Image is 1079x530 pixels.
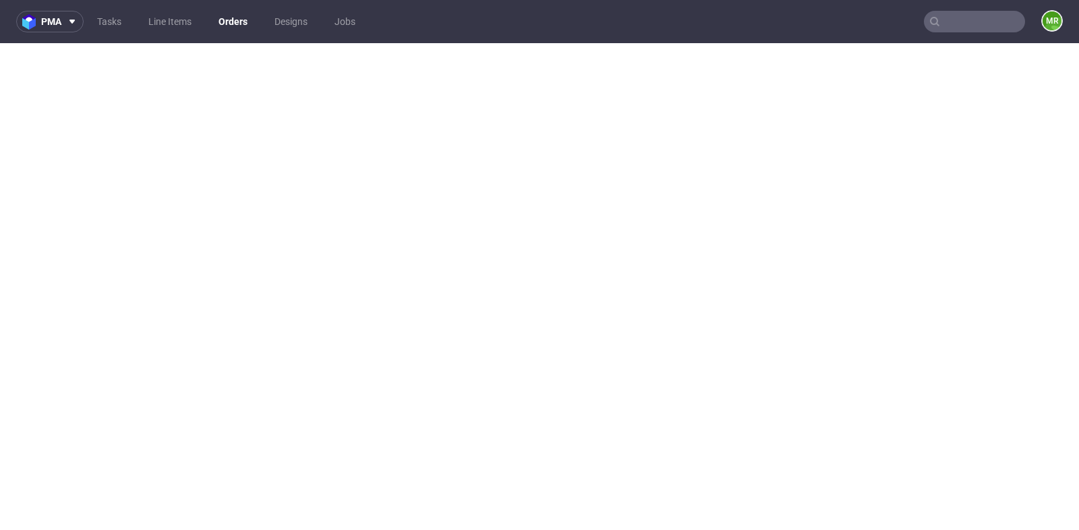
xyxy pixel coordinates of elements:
[22,14,41,30] img: logo
[326,11,363,32] a: Jobs
[89,11,129,32] a: Tasks
[16,11,84,32] button: pma
[41,17,61,26] span: pma
[266,11,316,32] a: Designs
[140,11,200,32] a: Line Items
[1043,11,1061,30] figcaption: MR
[210,11,256,32] a: Orders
